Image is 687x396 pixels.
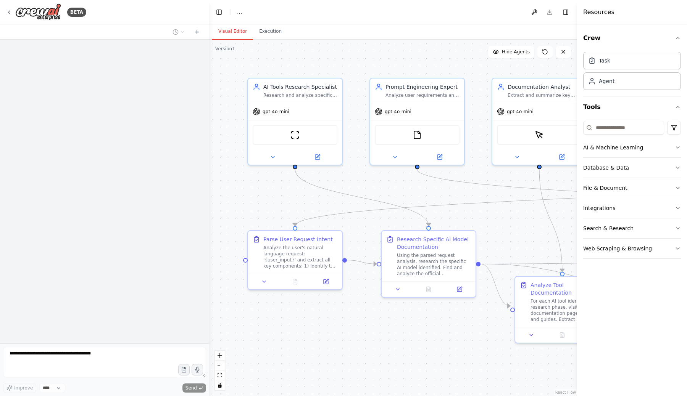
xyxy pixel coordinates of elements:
g: Edge from c030e70f-321f-4102-98c0-9b54bf3542e9 to 545b6a31-a307-40a1-9bb7-cc74128eeec4 [291,169,432,226]
div: Task [599,57,610,64]
button: Hide right sidebar [560,7,571,18]
a: React Flow attribution [555,390,576,394]
button: Search & Research [583,218,681,238]
button: zoom in [215,351,225,361]
g: Edge from 545b6a31-a307-40a1-9bb7-cc74128eeec4 to 62124005-4316-4c17-8ccd-1e28c46adcdd [481,260,510,310]
button: Hide left sidebar [214,7,224,18]
div: Parse User Request Intent [263,236,333,243]
button: Upload files [178,364,190,375]
div: Integrations [583,204,615,212]
button: Crew [583,27,681,49]
button: fit view [215,370,225,380]
button: Open in side panel [296,152,339,162]
span: ... [237,8,242,16]
button: Send [182,383,206,393]
div: AI & Machine Learning [583,144,643,151]
button: toggle interactivity [215,380,225,390]
div: BETA [67,8,86,17]
div: Prompt Engineering ExpertAnalyze user requirements and create optimized, effective prompts for va... [369,78,465,165]
div: AI Tools Research SpecialistResearch and analyze specific AI models and tools mentioned by users,... [247,78,343,165]
img: FileReadTool [413,130,422,139]
button: Start a new chat [191,27,203,37]
button: No output available [546,330,579,340]
img: ScrapeWebsiteTool [290,130,300,139]
div: Agent [599,77,614,85]
nav: breadcrumb [237,8,242,16]
div: Prompt Engineering Expert [385,83,460,91]
img: Logo [15,3,61,21]
button: Tools [583,96,681,118]
button: Web Scraping & Browsing [583,239,681,258]
span: Improve [14,385,33,391]
h4: Resources [583,8,614,17]
div: AI Tools Research Specialist [263,83,337,91]
div: Version 1 [215,46,235,52]
button: Database & Data [583,158,681,178]
button: Open in side panel [446,285,473,294]
div: File & Document [583,184,627,192]
button: Integrations [583,198,681,218]
div: Analyze Tool Documentation [531,281,605,297]
div: Database & Data [583,164,629,172]
button: Open in side panel [540,152,583,162]
div: Using the parsed request analysis, research the specific AI model identified. Find and analyze th... [397,252,471,277]
div: Parse User Request IntentAnalyze the user's natural language request: '{user_input}' and extract ... [247,230,343,290]
div: Documentation AnalystExtract and summarize key information from AI tool documentation, tutorials,... [492,78,587,165]
div: Analyze user requirements and create optimized, effective prompts for various AI tools based on t... [385,92,460,98]
button: File & Document [583,178,681,198]
div: Analyze Tool DocumentationFor each AI tool identified in the research phase, visit their document... [514,276,610,343]
button: Open in side panel [418,152,461,162]
div: Analyze the user's natural language request: '{user_input}' and extract all key components: 1) Id... [263,245,337,269]
span: Send [185,385,197,391]
div: React Flow controls [215,351,225,390]
div: Research Specific AI Model DocumentationUsing the parsed request analysis, research the specific ... [381,230,476,298]
div: Crew [583,49,681,96]
span: gpt-4o-mini [507,109,534,115]
div: Extract and summarize key information from AI tool documentation, tutorials, and guides to create... [508,92,582,98]
div: Tools [583,118,681,265]
span: gpt-4o-mini [263,109,289,115]
div: Documentation Analyst [508,83,582,91]
button: Open in side panel [313,277,339,286]
g: Edge from 280d0a57-ece7-45c7-9a4d-9bafe7a808df to 545b6a31-a307-40a1-9bb7-cc74128eeec4 [347,257,377,268]
div: Web Scraping & Browsing [583,245,652,252]
button: AI & Machine Learning [583,138,681,157]
span: gpt-4o-mini [385,109,411,115]
div: For each AI tool identified in the research phase, visit their documentation pages, tutorials, an... [531,298,605,322]
button: Switch to previous chat [169,27,188,37]
img: ScrapeElementFromWebsiteTool [535,130,544,139]
button: Click to speak your automation idea [192,364,203,375]
button: No output available [413,285,445,294]
button: Visual Editor [212,24,253,40]
div: Search & Research [583,224,634,232]
button: zoom out [215,361,225,370]
div: Research and analyze specific AI models and tools mentioned by users, including {model_name} for ... [263,92,337,98]
button: Improve [3,383,36,393]
button: Execution [253,24,288,40]
button: Hide Agents [488,46,534,58]
g: Edge from 43c5a6bc-f7d2-4218-9a82-9c825750f3b0 to 62124005-4316-4c17-8ccd-1e28c46adcdd [535,169,566,272]
button: No output available [279,277,311,286]
span: Hide Agents [502,49,530,55]
div: Research Specific AI Model Documentation [397,236,471,251]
